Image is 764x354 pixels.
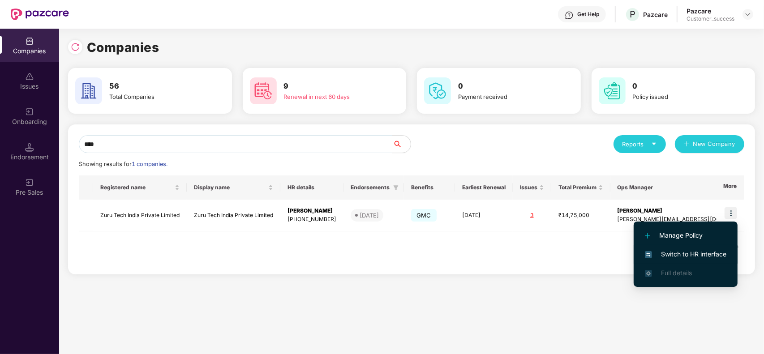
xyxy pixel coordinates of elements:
[684,141,690,148] span: plus
[392,141,411,148] span: search
[288,215,336,224] div: [PHONE_NUMBER]
[633,81,730,92] h3: 0
[520,184,537,191] span: Issues
[645,251,652,258] img: svg+xml;base64,PHN2ZyB4bWxucz0iaHR0cDovL3d3dy53My5vcmcvMjAwMC9zdmciIHdpZHRoPSIxNiIgaGVpZ2h0PSIxNi...
[75,77,102,104] img: svg+xml;base64,PHN2ZyB4bWxucz0iaHR0cDovL3d3dy53My5vcmcvMjAwMC9zdmciIHdpZHRoPSI2MCIgaGVpZ2h0PSI2MC...
[100,184,173,191] span: Registered name
[25,178,34,187] img: svg+xml;base64,PHN2ZyB3aWR0aD0iMjAiIGhlaWdodD0iMjAiIHZpZXdCb3g9IjAgMCAyMCAyMCIgZmlsbD0ibm9uZSIgeG...
[280,175,343,200] th: HR details
[643,10,668,19] div: Pazcare
[725,207,737,219] img: icon
[744,11,751,18] img: svg+xml;base64,PHN2ZyBpZD0iRHJvcGRvd24tMzJ4MzIiIHhtbG5zPSJodHRwOi8vd3d3LnczLm9yZy8yMDAwL3N2ZyIgd2...
[645,249,726,259] span: Switch to HR interface
[132,161,167,167] span: 1 companies.
[284,81,381,92] h3: 9
[513,175,551,200] th: Issues
[577,11,599,18] div: Get Help
[630,9,635,20] span: P
[565,11,574,20] img: svg+xml;base64,PHN2ZyBpZD0iSGVscC0zMngzMiIgeG1sbnM9Imh0dHA6Ly93d3cudzMub3JnLzIwMDAvc3ZnIiB3aWR0aD...
[71,43,80,51] img: svg+xml;base64,PHN2ZyBpZD0iUmVsb2FkLTMyeDMyIiB4bWxucz0iaHR0cDovL3d3dy53My5vcmcvMjAwMC9zdmciIHdpZH...
[360,211,379,220] div: [DATE]
[393,185,399,190] span: filter
[455,200,513,231] td: [DATE]
[424,77,451,104] img: svg+xml;base64,PHN2ZyB4bWxucz0iaHR0cDovL3d3dy53My5vcmcvMjAwMC9zdmciIHdpZHRoPSI2MCIgaGVpZ2h0PSI2MC...
[109,81,206,92] h3: 56
[250,77,277,104] img: svg+xml;base64,PHN2ZyB4bWxucz0iaHR0cDovL3d3dy53My5vcmcvMjAwMC9zdmciIHdpZHRoPSI2MCIgaGVpZ2h0PSI2MC...
[645,270,652,277] img: svg+xml;base64,PHN2ZyB4bWxucz0iaHR0cDovL3d3dy53My5vcmcvMjAwMC9zdmciIHdpZHRoPSIxNi4zNjMiIGhlaWdodD...
[558,211,603,220] div: ₹14,75,000
[25,72,34,81] img: svg+xml;base64,PHN2ZyBpZD0iSXNzdWVzX2Rpc2FibGVkIiB4bWxucz0iaHR0cDovL3d3dy53My5vcmcvMjAwMC9zdmciIH...
[520,211,544,220] div: 3
[618,184,747,191] span: Ops Manager
[458,92,555,101] div: Payment received
[187,200,280,231] td: Zuru Tech India Private Limited
[645,233,650,239] img: svg+xml;base64,PHN2ZyB4bWxucz0iaHR0cDovL3d3dy53My5vcmcvMjAwMC9zdmciIHdpZHRoPSIxMi4yMDEiIGhlaWdodD...
[618,207,755,215] div: [PERSON_NAME]
[599,77,626,104] img: svg+xml;base64,PHN2ZyB4bWxucz0iaHR0cDovL3d3dy53My5vcmcvMjAwMC9zdmciIHdpZHRoPSI2MCIgaGVpZ2h0PSI2MC...
[93,200,187,231] td: Zuru Tech India Private Limited
[618,215,755,224] div: [PERSON_NAME][EMAIL_ADDRESS][DOMAIN_NAME]
[551,175,610,200] th: Total Premium
[411,209,437,222] span: GMC
[87,38,159,57] h1: Companies
[25,143,34,152] img: svg+xml;base64,PHN2ZyB3aWR0aD0iMTQuNSIgaGVpZ2h0PSIxNC41IiB2aWV3Qm94PSIwIDAgMTYgMTYiIGZpbGw9Im5vbm...
[675,135,744,153] button: plusNew Company
[288,207,336,215] div: [PERSON_NAME]
[558,184,597,191] span: Total Premium
[687,7,734,15] div: Pazcare
[717,175,744,200] th: More
[11,9,69,20] img: New Pazcare Logo
[687,15,734,22] div: Customer_success
[25,107,34,116] img: svg+xml;base64,PHN2ZyB3aWR0aD0iMjAiIGhlaWdodD0iMjAiIHZpZXdCb3g9IjAgMCAyMCAyMCIgZmlsbD0ibm9uZSIgeG...
[458,81,555,92] h3: 0
[392,135,411,153] button: search
[391,182,400,193] span: filter
[187,175,280,200] th: Display name
[645,230,726,240] span: Manage Policy
[351,184,390,191] span: Endorsements
[284,92,381,101] div: Renewal in next 60 days
[404,175,455,200] th: Benefits
[633,92,730,101] div: Policy issued
[109,92,206,101] div: Total Companies
[25,37,34,46] img: svg+xml;base64,PHN2ZyBpZD0iQ29tcGFuaWVzIiB4bWxucz0iaHR0cDovL3d3dy53My5vcmcvMjAwMC9zdmciIHdpZHRoPS...
[622,140,657,149] div: Reports
[79,161,167,167] span: Showing results for
[651,141,657,147] span: caret-down
[693,140,736,149] span: New Company
[93,175,187,200] th: Registered name
[661,269,692,277] span: Full details
[455,175,513,200] th: Earliest Renewal
[194,184,266,191] span: Display name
